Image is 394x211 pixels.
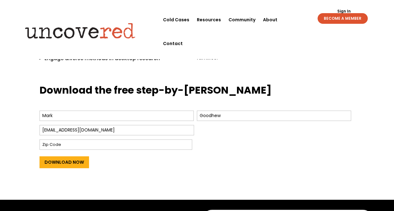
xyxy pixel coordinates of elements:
[163,8,189,32] a: Cold Cases
[334,9,354,13] a: Sign In
[39,111,194,121] input: First Name
[39,83,355,100] h3: Download the free step-by-[PERSON_NAME]
[39,156,89,168] input: Download Now
[197,8,221,32] a: Resources
[263,8,277,32] a: About
[20,18,140,43] img: Uncovered logo
[318,13,368,24] a: BECOME A MEMBER
[163,32,183,55] a: Contact
[39,139,192,150] input: Zip Code
[39,125,194,135] input: Email
[229,8,255,32] a: Community
[197,111,351,121] input: Last Name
